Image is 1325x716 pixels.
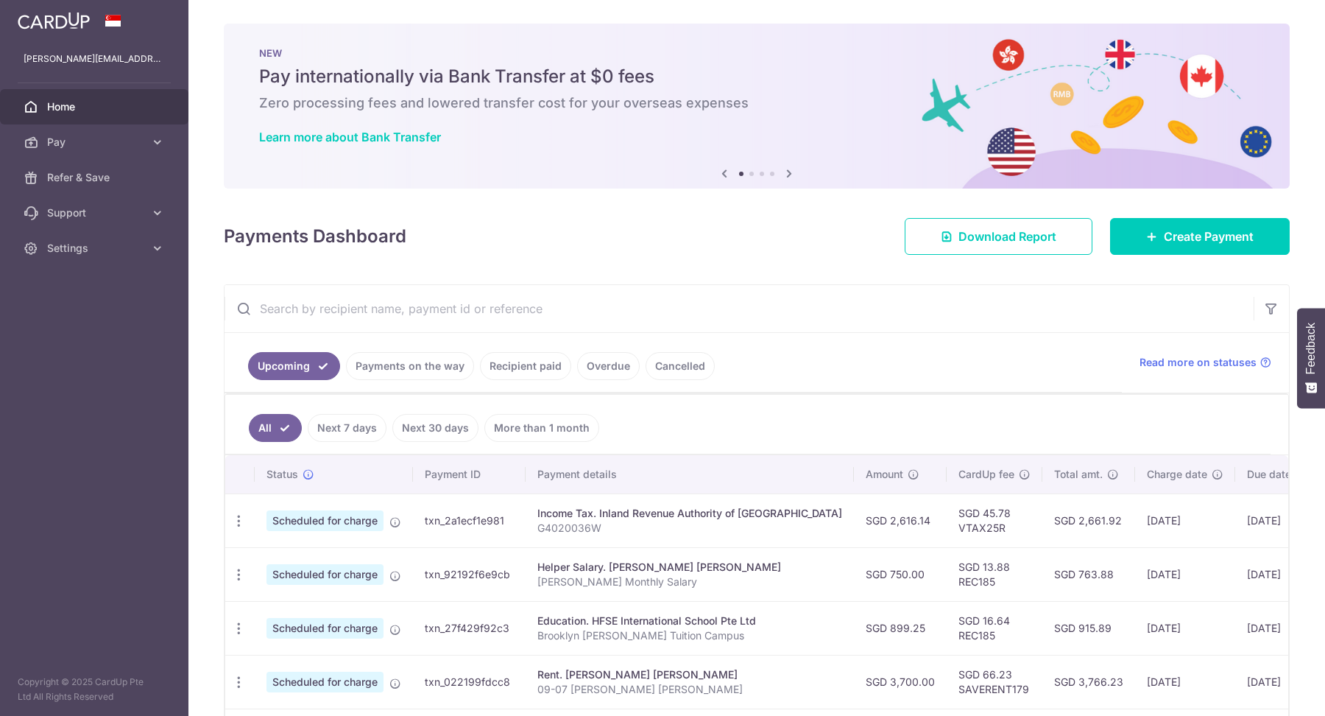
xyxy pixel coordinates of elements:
h5: Pay internationally via Bank Transfer at $0 fees [259,65,1254,88]
span: Scheduled for charge [266,618,384,639]
p: [PERSON_NAME] Monthly Salary [537,575,842,589]
a: Read more on statuses [1139,355,1271,370]
span: Scheduled for charge [266,510,384,531]
td: txn_92192f6e9cb [413,547,526,601]
td: [DATE] [1135,547,1235,601]
a: All [249,414,302,442]
td: SGD 66.23 SAVERENT179 [947,655,1042,709]
td: txn_2a1ecf1e981 [413,494,526,547]
td: SGD 3,700.00 [854,655,947,709]
td: SGD 3,766.23 [1042,655,1135,709]
td: txn_27f429f92c3 [413,601,526,655]
h4: Payments Dashboard [224,223,406,250]
td: SGD 2,661.92 [1042,494,1135,547]
span: Pay [47,135,144,150]
span: Create Payment [1164,228,1254,245]
span: Total amt. [1054,467,1103,482]
a: Overdue [577,352,640,380]
td: [DATE] [1135,655,1235,709]
a: Create Payment [1110,218,1290,255]
td: txn_022199fdcc8 [413,655,526,709]
p: G4020036W [537,521,842,536]
span: Home [47,99,144,114]
a: Learn more about Bank Transfer [259,130,441,144]
th: Payment details [526,455,854,494]
span: Amount [866,467,903,482]
div: Education. HFSE International School Pte Ltd [537,614,842,628]
a: Download Report [905,218,1092,255]
span: Charge date [1147,467,1207,482]
a: Next 30 days [392,414,478,442]
td: [DATE] [1135,494,1235,547]
td: SGD 915.89 [1042,601,1135,655]
td: [DATE] [1135,601,1235,655]
span: Due date [1247,467,1291,482]
img: Bank transfer banner [224,24,1290,189]
span: Refer & Save [47,170,144,185]
td: [DATE] [1235,601,1319,655]
span: Support [47,206,144,220]
img: CardUp [18,12,90,29]
span: Scheduled for charge [266,672,384,692]
p: NEW [259,47,1254,59]
th: Payment ID [413,455,526,494]
div: Rent. [PERSON_NAME] [PERSON_NAME] [537,667,842,682]
div: Income Tax. Inland Revenue Authority of [GEOGRAPHIC_DATA] [537,506,842,521]
a: More than 1 month [484,414,599,442]
input: Search by recipient name, payment id or reference [225,285,1254,332]
a: Upcoming [248,352,340,380]
td: [DATE] [1235,655,1319,709]
td: SGD 45.78 VTAX25R [947,494,1042,547]
p: 09-07 [PERSON_NAME] [PERSON_NAME] [537,682,842,697]
td: SGD 899.25 [854,601,947,655]
td: [DATE] [1235,494,1319,547]
td: SGD 2,616.14 [854,494,947,547]
span: Settings [47,241,144,256]
a: Cancelled [646,352,715,380]
span: CardUp fee [958,467,1014,482]
td: SGD 750.00 [854,547,947,601]
td: SGD 16.64 REC185 [947,601,1042,655]
p: [PERSON_NAME][EMAIL_ADDRESS][PERSON_NAME][DOMAIN_NAME] [24,52,165,66]
a: Recipient paid [480,352,571,380]
h6: Zero processing fees and lowered transfer cost for your overseas expenses [259,94,1254,112]
div: Helper Salary. [PERSON_NAME] [PERSON_NAME] [537,560,842,575]
span: Download Report [958,228,1056,245]
span: Status [266,467,298,482]
td: [DATE] [1235,547,1319,601]
p: Brooklyn [PERSON_NAME] Tuition Campus [537,628,842,643]
span: Scheduled for charge [266,564,384,585]
button: Feedback - Show survey [1297,308,1325,408]
td: SGD 13.88 REC185 [947,547,1042,601]
span: Read more on statuses [1139,355,1257,370]
a: Payments on the way [346,352,474,380]
span: Feedback [1304,323,1318,374]
a: Next 7 days [308,414,386,442]
td: SGD 763.88 [1042,547,1135,601]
